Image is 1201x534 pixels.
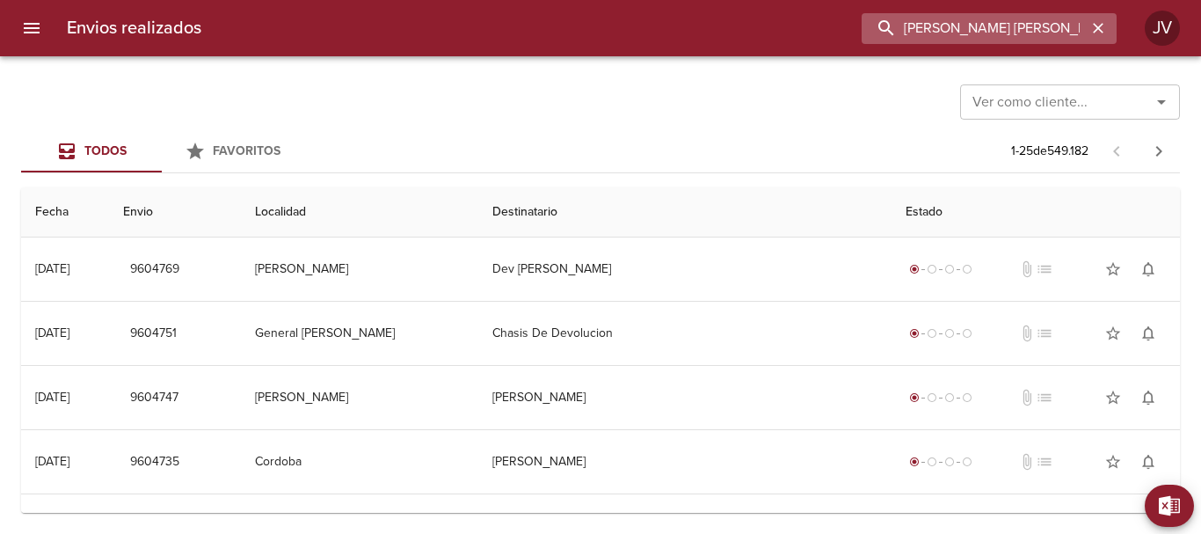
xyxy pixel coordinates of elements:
span: No tiene documentos adjuntos [1018,389,1036,406]
span: No tiene documentos adjuntos [1018,453,1036,471]
span: star_border [1104,453,1122,471]
span: star_border [1104,325,1122,342]
div: [DATE] [35,261,69,276]
span: notifications_none [1139,325,1157,342]
button: Agregar a favoritos [1095,252,1131,287]
td: General [PERSON_NAME] [241,302,478,365]
div: Tabs Envios [21,130,302,172]
button: Agregar a favoritos [1095,444,1131,479]
span: radio_button_unchecked [927,457,937,467]
span: notifications_none [1139,389,1157,406]
span: Pagina anterior [1095,142,1138,159]
span: radio_button_unchecked [944,457,955,467]
span: radio_button_unchecked [927,264,937,274]
span: 9604751 [130,323,177,345]
div: Generado [906,325,976,342]
th: Fecha [21,187,109,238]
span: radio_button_checked [909,264,920,274]
span: Favoritos [213,143,280,158]
th: Destinatario [478,187,891,238]
span: star_border [1104,260,1122,278]
span: radio_button_unchecked [927,392,937,403]
span: radio_button_unchecked [962,457,972,467]
span: 9604747 [130,387,178,409]
td: [PERSON_NAME] [241,238,478,301]
th: Envio [109,187,241,238]
span: 9604769 [130,259,179,281]
span: radio_button_unchecked [962,328,972,339]
span: 9604735 [130,451,179,473]
td: Dev [PERSON_NAME] [478,238,891,301]
h6: Envios realizados [67,14,201,42]
span: Todos [84,143,127,158]
input: buscar [862,13,1087,44]
p: 1 - 25 de 549.182 [1011,143,1088,160]
div: Generado [906,260,976,278]
span: radio_button_unchecked [944,264,955,274]
span: radio_button_checked [909,328,920,339]
th: Estado [892,187,1180,238]
td: Chasis De Devolucion [478,302,891,365]
span: No tiene pedido asociado [1036,325,1053,342]
span: No tiene pedido asociado [1036,389,1053,406]
div: Generado [906,389,976,406]
button: Agregar a favoritos [1095,316,1131,351]
span: notifications_none [1139,260,1157,278]
span: radio_button_unchecked [927,328,937,339]
span: No tiene documentos adjuntos [1018,260,1036,278]
span: radio_button_unchecked [962,264,972,274]
button: Activar notificaciones [1131,252,1166,287]
span: Pagina siguiente [1138,130,1180,172]
div: [DATE] [35,454,69,469]
span: No tiene documentos adjuntos [1018,325,1036,342]
button: Abrir [1149,90,1174,114]
td: [PERSON_NAME] [478,430,891,494]
th: Localidad [241,187,478,238]
span: radio_button_checked [909,457,920,467]
button: 9604747 [123,382,186,414]
div: Generado [906,453,976,471]
button: Activar notificaciones [1131,380,1166,415]
button: 9604735 [123,446,186,479]
div: JV [1145,11,1180,46]
div: [DATE] [35,326,69,340]
button: 9604769 [123,253,186,286]
span: notifications_none [1139,453,1157,471]
span: star_border [1104,389,1122,406]
button: menu [11,7,53,49]
span: No tiene pedido asociado [1036,453,1053,471]
button: Activar notificaciones [1131,316,1166,351]
span: radio_button_checked [909,392,920,403]
span: No tiene pedido asociado [1036,260,1053,278]
div: Abrir información de usuario [1145,11,1180,46]
button: 9604751 [123,318,184,350]
button: Activar notificaciones [1131,444,1166,479]
td: [PERSON_NAME] [241,366,478,429]
span: radio_button_unchecked [944,328,955,339]
td: [PERSON_NAME] [478,366,891,429]
span: radio_button_unchecked [944,392,955,403]
div: [DATE] [35,390,69,405]
button: Exportar Excel [1145,485,1194,527]
span: radio_button_unchecked [962,392,972,403]
button: Agregar a favoritos [1095,380,1131,415]
td: Cordoba [241,430,478,494]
